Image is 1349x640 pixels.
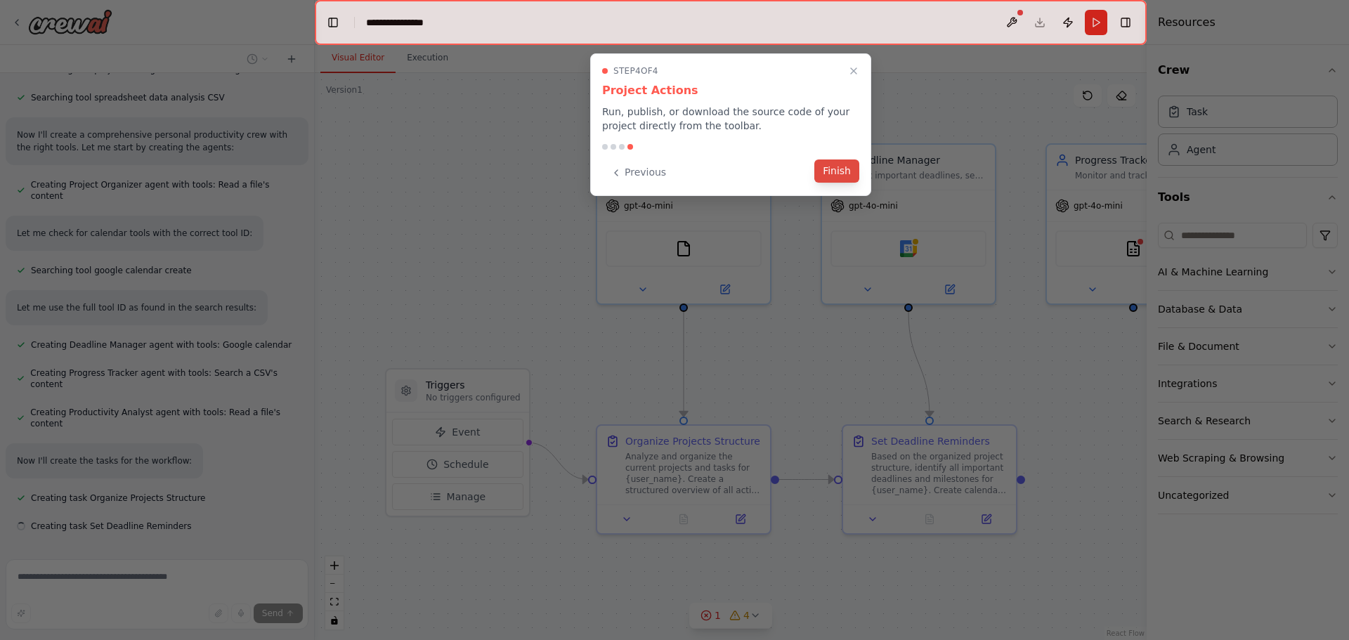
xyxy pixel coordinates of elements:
[602,161,674,184] button: Previous
[613,65,658,77] span: Step 4 of 4
[323,13,343,32] button: Hide left sidebar
[602,82,859,99] h3: Project Actions
[845,63,862,79] button: Close walkthrough
[602,105,859,133] p: Run, publish, or download the source code of your project directly from the toolbar.
[814,159,859,183] button: Finish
